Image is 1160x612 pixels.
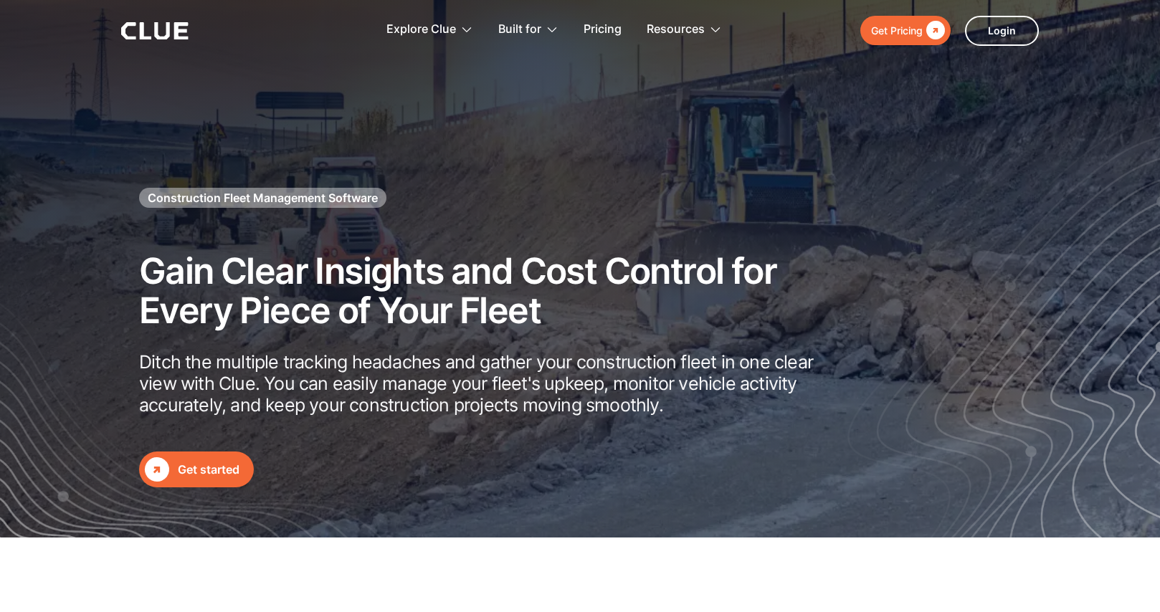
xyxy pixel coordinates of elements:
div: Explore Clue [386,7,456,52]
a: Pricing [584,7,622,52]
a: Login [965,16,1039,46]
div: Explore Clue [386,7,473,52]
h1: Construction Fleet Management Software [148,190,378,206]
a: Get Pricing [860,16,951,45]
h2: Gain Clear Insights and Cost Control for Every Piece of Your Fleet [139,252,820,330]
p: Ditch the multiple tracking headaches and gather your construction fleet in one clear view with C... [139,351,820,416]
div: Get Pricing [871,21,923,39]
div: Get started [178,461,239,479]
div:  [923,21,945,39]
div: Built for [498,7,541,52]
div: Built for [498,7,558,52]
div: Resources [647,7,722,52]
img: Construction fleet management software [843,113,1160,537]
div: Resources [647,7,705,52]
a: Get started [139,451,254,487]
div:  [145,457,169,482]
